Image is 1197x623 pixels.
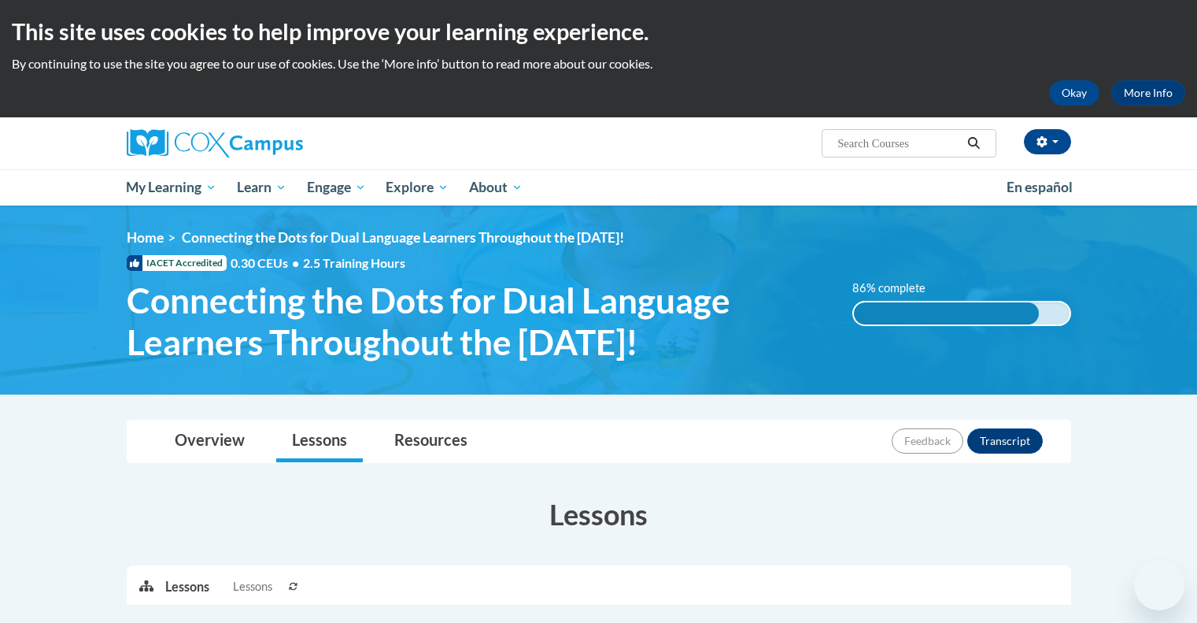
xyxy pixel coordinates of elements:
h2: This site uses cookies to help improve your learning experience. [12,16,1185,47]
span: IACET Accredited [127,255,227,271]
span: Connecting the Dots for Dual Language Learners Throughout the [DATE]! [182,229,624,246]
a: Overview [159,421,260,462]
button: Transcript [967,428,1043,454]
span: About [469,178,523,197]
p: By continuing to use the site you agree to our use of cookies. Use the ‘More info’ button to read... [12,55,1185,72]
h3: Lessons [127,495,1071,534]
button: Okay [1049,80,1099,106]
button: Account Settings [1024,129,1071,154]
input: Search Courses [836,134,962,153]
a: Learn [227,169,297,206]
a: Lessons [276,421,363,462]
a: Cox Campus [127,129,426,158]
button: Search [962,134,985,153]
span: En español [1007,179,1073,195]
img: Cox Campus [127,129,303,158]
label: 86% complete [852,280,943,297]
span: Engage [307,178,366,197]
a: My Learning [116,169,227,206]
span: 2.5 Training Hours [303,255,405,270]
button: Feedback [892,428,963,454]
a: Engage [297,169,376,206]
a: About [459,169,533,206]
div: Main menu [103,169,1095,206]
p: Lessons [165,578,209,595]
span: • [292,255,299,270]
div: 86% complete [854,302,1039,324]
a: More Info [1111,80,1185,106]
a: Home [127,229,164,246]
a: Resources [379,421,483,462]
a: En español [996,171,1083,204]
span: My Learning [126,178,216,197]
span: Explore [386,178,449,197]
a: Explore [375,169,459,206]
span: Connecting the Dots for Dual Language Learners Throughout the [DATE]! [127,280,829,363]
span: Lessons [233,578,272,595]
span: Learn [237,178,286,197]
iframe: Button to launch messaging window [1134,560,1184,610]
span: 0.30 CEUs [231,254,303,272]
